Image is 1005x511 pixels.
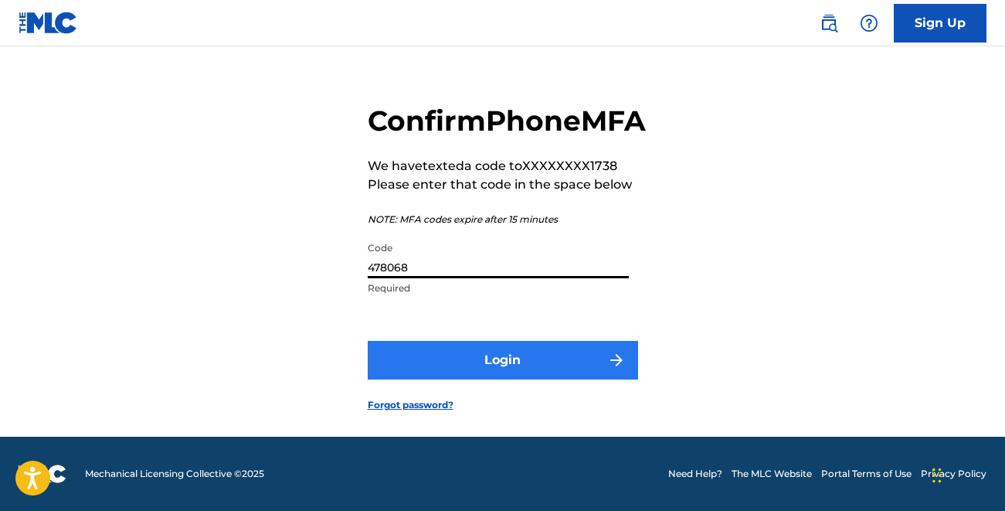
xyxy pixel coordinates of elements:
img: search [820,14,838,32]
div: Drag [932,452,942,499]
a: Sign Up [894,4,986,43]
a: Public Search [813,8,844,39]
div: Help [854,8,884,39]
img: f7272a7cc735f4ea7f67.svg [607,351,626,370]
p: Please enter that code in the space below [368,175,646,194]
p: NOTE: MFA codes expire after 15 minutes [368,213,646,227]
iframe: Chat Widget [928,437,1005,511]
a: Need Help? [668,467,722,481]
img: help [860,14,878,32]
button: Login [368,341,638,380]
img: logo [19,465,66,483]
span: Mechanical Licensing Collective © 2025 [85,467,264,481]
a: Portal Terms of Use [821,467,912,481]
a: Privacy Policy [921,467,986,481]
a: The MLC Website [732,467,812,481]
img: MLC Logo [19,12,78,34]
p: We have texted a code to XXXXXXXX1738 [368,157,646,175]
p: Required [368,281,629,295]
h2: Confirm Phone MFA [368,104,646,138]
a: Forgot password? [368,398,453,412]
